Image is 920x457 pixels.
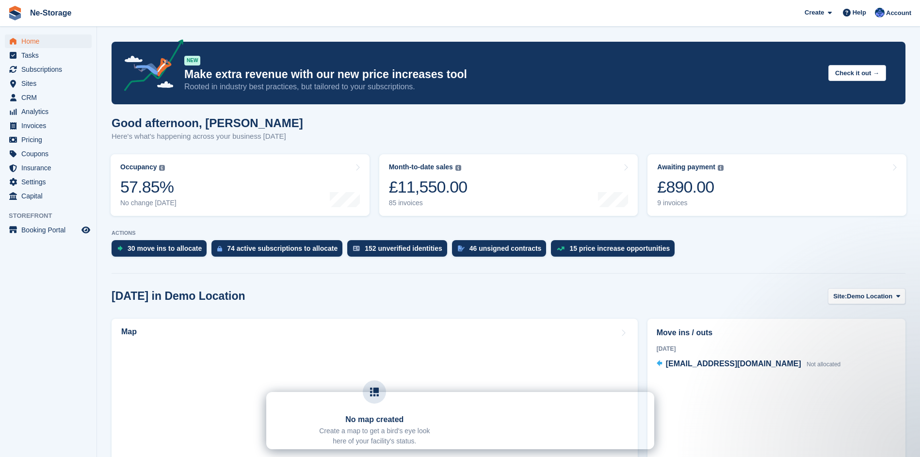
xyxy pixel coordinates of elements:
[112,131,303,142] p: Here's what's happening across your business [DATE]
[217,245,222,252] img: active_subscription_to_allocate_icon-d502201f5373d7db506a760aba3b589e785aa758c864c3986d89f69b8ff3...
[128,245,202,252] div: 30 move ins to allocate
[120,199,177,207] div: No change [DATE]
[657,163,715,171] div: Awaiting payment
[847,292,892,301] span: Demo Location
[455,165,461,171] img: icon-info-grey-7440780725fd019a000dd9b08b2336e03edf1995a4989e88bcd33f0948082b44.svg
[159,165,165,171] img: icon-info-grey-7440780725fd019a000dd9b08b2336e03edf1995a4989e88bcd33f0948082b44.svg
[120,163,157,171] div: Occupancy
[551,240,679,261] a: 15 price increase opportunities
[389,163,453,171] div: Month-to-date sales
[458,245,465,251] img: contract_signature_icon-13c848040528278c33f63329250d36e43548de30e8caae1d1a13099fd9432cc5.svg
[211,240,347,261] a: 74 active subscriptions to allocate
[21,34,80,48] span: Home
[116,39,184,95] img: price-adjustments-announcement-icon-8257ccfd72463d97f412b2fc003d46551f7dbcb40ab6d574587a9cd5c0d94...
[5,63,92,76] a: menu
[347,240,452,261] a: 152 unverified identities
[389,199,468,207] div: 85 invoices
[21,105,80,118] span: Analytics
[5,34,92,48] a: menu
[718,165,724,171] img: icon-info-grey-7440780725fd019a000dd9b08b2336e03edf1995a4989e88bcd33f0948082b44.svg
[5,105,92,118] a: menu
[21,133,80,147] span: Pricing
[117,245,123,251] img: move_ins_to_allocate_icon-fdf77a2bb77ea45bf5b3d319d69a93e2d87916cf1d5bf7949dd705db3b84f3ca.svg
[21,63,80,76] span: Subscriptions
[370,388,379,396] img: map-icn-33ee37083ee616e46c38cad1a60f524a97daa1e2b2c8c0bc3eb3415660979fc1.svg
[569,245,670,252] div: 15 price increase opportunities
[21,223,80,237] span: Booking Portal
[5,91,92,104] a: menu
[452,240,551,261] a: 46 unsigned contracts
[21,189,80,203] span: Capital
[120,177,177,197] div: 57.85%
[647,154,906,216] a: Awaiting payment £890.00 9 invoices
[121,327,137,336] h2: Map
[807,361,840,368] span: Not allocated
[266,392,654,449] iframe: Intercom live chat banner
[557,246,565,251] img: price_increase_opportunities-93ffe204e8149a01c8c9dc8f82e8f89637d9d84a8eef4429ea346261dce0b2c0.svg
[5,119,92,132] a: menu
[112,240,211,261] a: 30 move ins to allocate
[657,358,841,371] a: [EMAIL_ADDRESS][DOMAIN_NAME] Not allocated
[21,49,80,62] span: Tasks
[5,161,92,175] a: menu
[21,77,80,90] span: Sites
[657,327,896,339] h2: Move ins / outs
[853,8,866,17] span: Help
[833,292,847,301] span: Site:
[379,154,638,216] a: Month-to-date sales £11,550.00 85 invoices
[21,91,80,104] span: CRM
[5,223,92,237] a: menu
[5,133,92,147] a: menu
[26,5,75,21] a: Ne-Storage
[111,154,370,216] a: Occupancy 57.85% No change [DATE]
[21,175,80,189] span: Settings
[184,67,821,82] p: Make extra revenue with our new price increases tool
[227,245,338,252] div: 74 active subscriptions to allocate
[828,65,886,81] button: Check it out →
[353,245,360,251] img: verify_identity-adf6edd0f0f0b5bbfe63781bf79b02c33cf7c696d77639b501bdc392416b5a36.svg
[112,230,905,236] p: ACTIONS
[666,359,801,368] span: [EMAIL_ADDRESS][DOMAIN_NAME]
[21,161,80,175] span: Insurance
[80,224,92,236] a: Preview store
[828,288,905,304] button: Site: Demo Location
[875,8,885,17] img: Karol Carter
[657,177,724,197] div: £890.00
[5,49,92,62] a: menu
[184,82,821,92] p: Rooted in industry best practices, but tailored to your subscriptions.
[657,344,896,353] div: [DATE]
[5,189,92,203] a: menu
[886,8,911,18] span: Account
[21,147,80,161] span: Coupons
[21,119,80,132] span: Invoices
[112,290,245,303] h2: [DATE] in Demo Location
[657,199,724,207] div: 9 invoices
[365,245,442,252] div: 152 unverified identities
[5,77,92,90] a: menu
[469,245,542,252] div: 46 unsigned contracts
[8,6,22,20] img: stora-icon-8386f47178a22dfd0bd8f6a31ec36ba5ce8667c1dd55bd0f319d3a0aa187defe.svg
[389,177,468,197] div: £11,550.00
[5,175,92,189] a: menu
[5,147,92,161] a: menu
[184,56,200,65] div: NEW
[9,211,97,221] span: Storefront
[112,116,303,130] h1: Good afternoon, [PERSON_NAME]
[805,8,824,17] span: Create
